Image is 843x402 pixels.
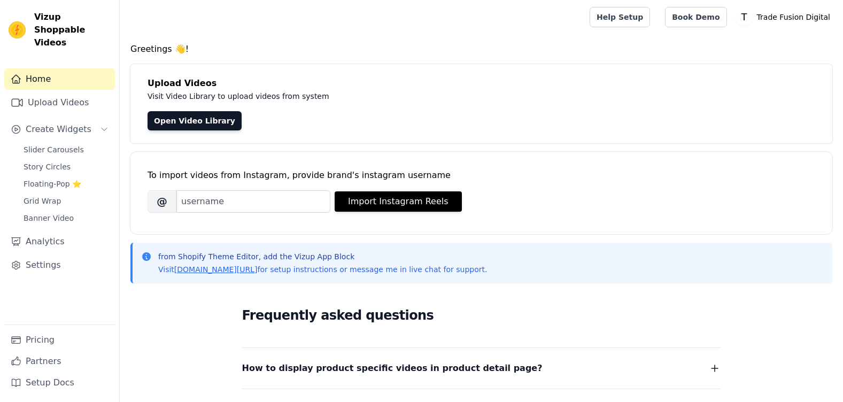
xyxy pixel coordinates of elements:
[130,43,832,56] h4: Greetings 👋!
[158,251,487,262] p: from Shopify Theme Editor, add the Vizup App Block
[158,264,487,275] p: Visit for setup instructions or message me in live chat for support.
[148,169,815,182] div: To import videos from Instagram, provide brand's instagram username
[17,194,115,208] a: Grid Wrap
[26,123,91,136] span: Create Widgets
[24,213,74,223] span: Banner Video
[4,231,115,252] a: Analytics
[24,144,84,155] span: Slider Carousels
[335,191,462,212] button: Import Instagram Reels
[242,361,543,376] span: How to display product specific videos in product detail page?
[4,254,115,276] a: Settings
[17,142,115,157] a: Slider Carousels
[9,21,26,38] img: Vizup
[753,7,834,27] p: Trade Fusion Digital
[24,179,81,189] span: Floating-Pop ⭐
[242,305,721,326] h2: Frequently asked questions
[148,111,242,130] a: Open Video Library
[17,211,115,226] a: Banner Video
[242,361,721,376] button: How to display product specific videos in product detail page?
[740,12,747,22] text: T
[4,351,115,372] a: Partners
[4,119,115,140] button: Create Widgets
[4,372,115,393] a: Setup Docs
[148,190,176,213] span: @
[665,7,726,27] a: Book Demo
[176,190,330,213] input: username
[4,68,115,90] a: Home
[24,161,71,172] span: Story Circles
[148,77,815,90] h4: Upload Videos
[17,176,115,191] a: Floating-Pop ⭐
[17,159,115,174] a: Story Circles
[4,92,115,113] a: Upload Videos
[736,7,834,27] button: T Trade Fusion Digital
[148,90,627,103] p: Visit Video Library to upload videos from system
[590,7,650,27] a: Help Setup
[174,265,258,274] a: [DOMAIN_NAME][URL]
[24,196,61,206] span: Grid Wrap
[4,329,115,351] a: Pricing
[34,11,111,49] span: Vizup Shoppable Videos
